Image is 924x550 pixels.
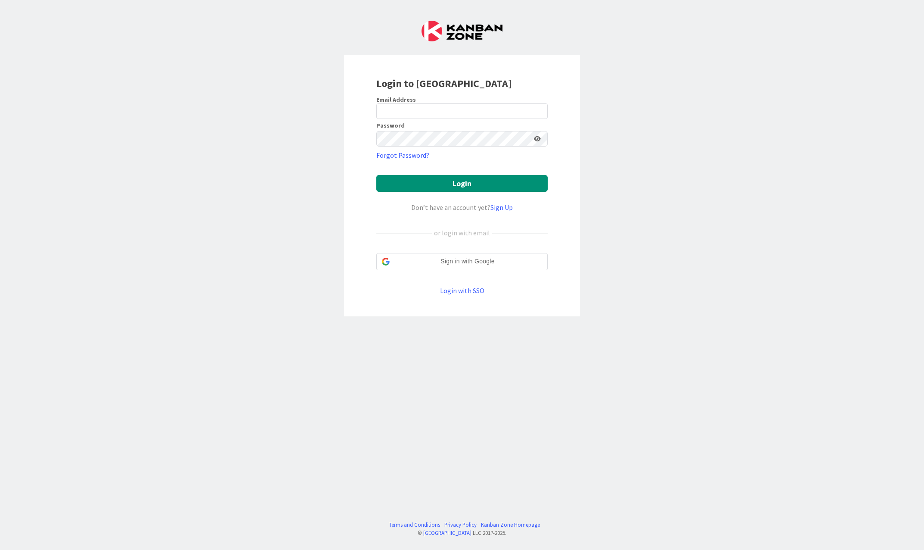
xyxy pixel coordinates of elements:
img: Kanban Zone [422,21,502,41]
b: Login to [GEOGRAPHIC_DATA] [376,77,512,90]
a: Terms and Conditions [389,521,440,529]
div: © LLC 2017- 2025 . [384,529,540,537]
div: Sign in with Google [376,253,548,270]
a: Login with SSO [440,286,484,295]
a: [GEOGRAPHIC_DATA] [423,529,471,536]
a: Forgot Password? [376,150,429,160]
a: Sign Up [490,203,513,212]
button: Login [376,175,548,192]
a: Kanban Zone Homepage [481,521,540,529]
div: Don’t have an account yet? [376,202,548,212]
label: Password [376,122,405,128]
label: Email Address [376,96,416,103]
a: Privacy Policy [444,521,477,529]
div: or login with email [432,228,492,238]
span: Sign in with Google [393,257,542,266]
